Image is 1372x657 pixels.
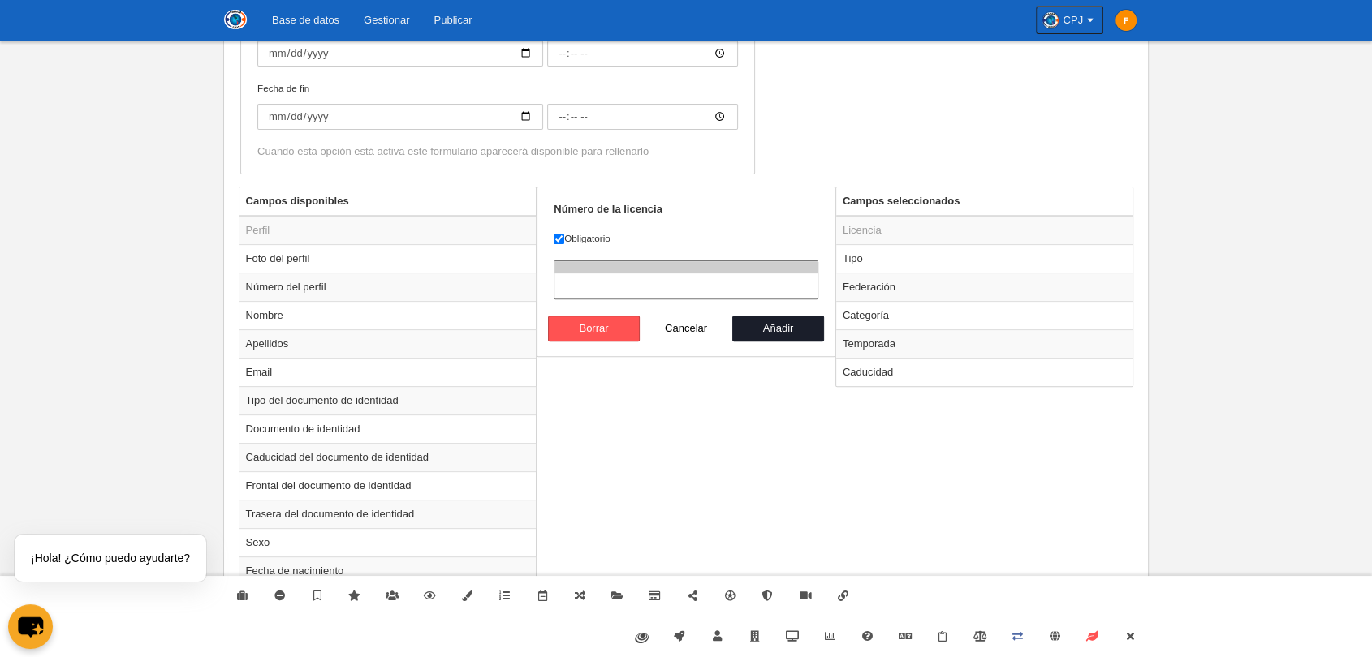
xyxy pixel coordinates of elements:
button: Cancelar [640,316,732,341]
td: Caducidad del documento de identidad [239,443,537,471]
td: Categoría [836,301,1133,329]
label: Fecha de inicio [257,18,738,67]
input: Fecha de fin [257,104,543,130]
td: Licencia [836,216,1133,245]
img: OahAUokjtesP.30x30.jpg [1042,12,1059,28]
td: Frontal del documento de identidad [239,471,537,500]
button: chat-button [8,604,53,649]
th: Campos disponibles [239,187,537,216]
td: Documento de identidad [239,414,537,443]
td: Número del perfil [239,273,537,301]
td: Federación [836,273,1133,301]
img: CPJ [224,10,247,29]
td: Foto del perfil [239,244,537,273]
button: Borrar [548,316,641,341]
img: c2l6ZT0zMHgzMCZmcz05JnRleHQ9RiZiZz1mYjhjMDA%3D.png [1115,10,1137,31]
button: Añadir [732,316,825,341]
td: Tipo del documento de identidad [239,386,537,414]
label: Obligatorio [554,231,818,246]
td: Tipo [836,244,1133,273]
input: Obligatorio [554,234,564,244]
strong: Número de la licencia [554,203,662,215]
div: Cuando esta opción está activa este formulario aparecerá disponible para rellenarlo [257,144,738,159]
td: Caducidad [836,358,1133,386]
th: Campos seleccionados [836,187,1133,216]
td: Nombre [239,301,537,329]
td: Perfil [239,216,537,245]
td: Temporada [836,329,1133,358]
input: Fecha de inicio [257,41,543,67]
td: Email [239,358,537,386]
input: Fecha de fin [547,104,738,130]
td: Sexo [239,528,537,556]
td: Trasera del documento de identidad [239,500,537,528]
div: ¡Hola! ¿Cómo puedo ayudarte? [15,535,206,582]
img: fiware.svg [635,633,649,643]
a: CPJ [1036,6,1103,34]
span: CPJ [1063,12,1083,28]
td: Apellidos [239,329,537,358]
input: Fecha de inicio [547,41,738,67]
label: Fecha de fin [257,81,738,130]
td: Fecha de nacimiento [239,556,537,585]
